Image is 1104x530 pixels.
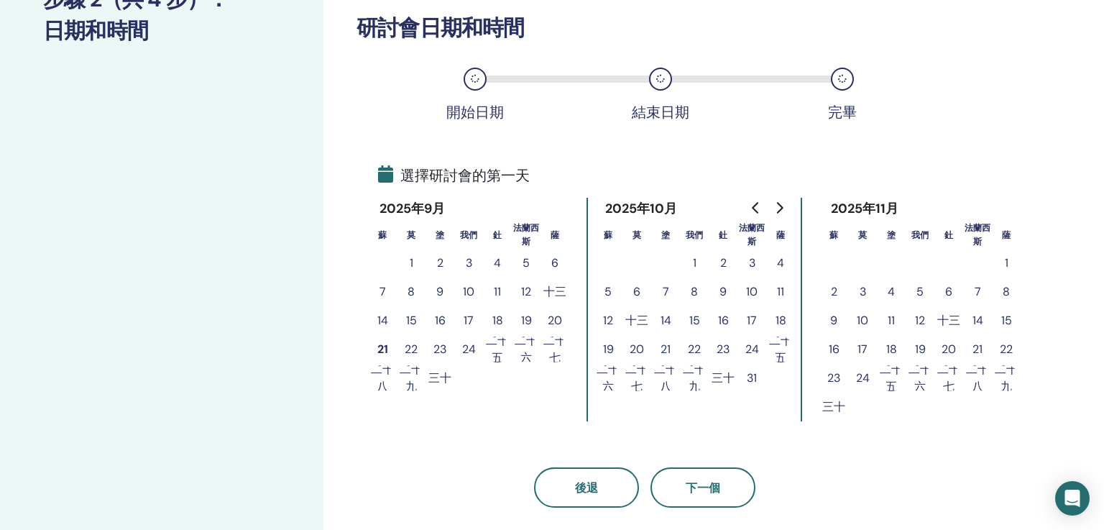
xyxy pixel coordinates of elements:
th: 週六 [992,220,1021,249]
font: 1 [1005,255,1008,270]
font: 22 [688,342,701,357]
button: 下一個 [650,467,755,508]
font: 十三 [543,284,566,299]
font: 十三 [937,313,960,328]
font: 3 [466,255,472,270]
font: 9 [830,313,837,328]
font: 2 [720,255,727,270]
font: 19 [521,313,532,328]
font: 24 [462,342,476,357]
font: 11 [888,313,895,328]
font: 三十 [822,399,845,414]
button: 轉到上個月 [745,193,768,222]
font: 9 [719,284,727,299]
font: 釷 [944,229,953,241]
font: 2025年10月 [605,200,677,217]
font: 23 [717,342,730,357]
font: 選擇研討會的第一天 [400,166,530,185]
font: 15 [406,313,417,328]
font: 莫 [407,229,415,241]
font: 我們 [911,229,929,241]
th: 週三 [454,220,483,249]
font: 17 [747,313,757,328]
font: 法蘭西斯 [965,222,990,247]
font: 16 [718,313,729,328]
th: 週二 [425,220,454,249]
font: 7 [975,284,981,299]
font: 21 [377,342,388,357]
button: 後退 [534,467,639,508]
font: 塗 [887,229,896,241]
th: 星期日 [368,220,397,249]
th: 週一 [622,220,651,249]
font: 1 [410,255,413,270]
font: 15 [1001,313,1012,328]
font: 4 [888,284,895,299]
font: 蘇 [604,229,612,241]
font: 研討會日期和時間 [356,14,525,42]
font: 23 [827,370,840,385]
font: 十三 [625,313,648,328]
font: 10 [746,284,758,299]
font: 20 [630,342,644,357]
font: 塗 [436,229,444,241]
font: 蘇 [378,229,387,241]
font: 法蘭西斯 [739,222,765,247]
font: 21 [972,342,983,357]
font: 7 [379,284,386,299]
font: 24 [745,342,759,357]
font: 12 [603,313,613,328]
font: 18 [776,313,786,328]
font: 2025年9月 [379,200,445,217]
font: 19 [603,342,614,357]
font: 完畢 [828,103,857,122]
font: 8 [691,284,698,299]
font: 塗 [661,229,670,241]
th: 週四 [483,220,512,249]
font: 19 [915,342,926,357]
th: 週一 [397,220,425,249]
font: 9 [436,284,443,299]
font: 5 [604,284,612,299]
font: 5 [916,284,924,299]
font: 17 [464,313,474,328]
font: 5 [523,255,530,270]
font: 21 [661,342,671,357]
font: 16 [829,342,839,357]
button: 轉到下個月 [768,193,791,222]
font: 6 [633,284,640,299]
font: 8 [1003,284,1010,299]
font: 3 [749,255,755,270]
font: 12 [521,284,531,299]
font: 2025年11月 [831,200,898,217]
font: 7 [663,284,669,299]
th: 週三 [906,220,934,249]
th: 週六 [766,220,795,249]
th: 星期日 [819,220,848,249]
th: 星期五 [512,220,540,249]
font: 下一個 [686,480,720,495]
font: 三十 [428,370,451,385]
th: 週二 [877,220,906,249]
font: 6 [945,284,952,299]
font: 16 [435,313,446,328]
font: 14 [377,313,388,328]
div: 開啟 Intercom Messenger [1055,481,1090,516]
th: 星期五 [963,220,992,249]
font: 蘇 [829,229,838,241]
font: 日期和時間 [43,17,148,45]
font: 4 [777,255,784,270]
font: 8 [408,284,415,299]
font: 莫 [632,229,641,241]
font: 1 [693,255,696,270]
font: 10 [857,313,868,328]
font: 22 [405,342,418,357]
font: 結束日期 [632,103,689,122]
font: 薩 [551,229,559,241]
font: 三十 [712,370,735,385]
th: 星期日 [594,220,622,249]
th: 週一 [848,220,877,249]
font: 12 [915,313,925,328]
th: 週四 [709,220,737,249]
font: 後退 [575,480,598,495]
